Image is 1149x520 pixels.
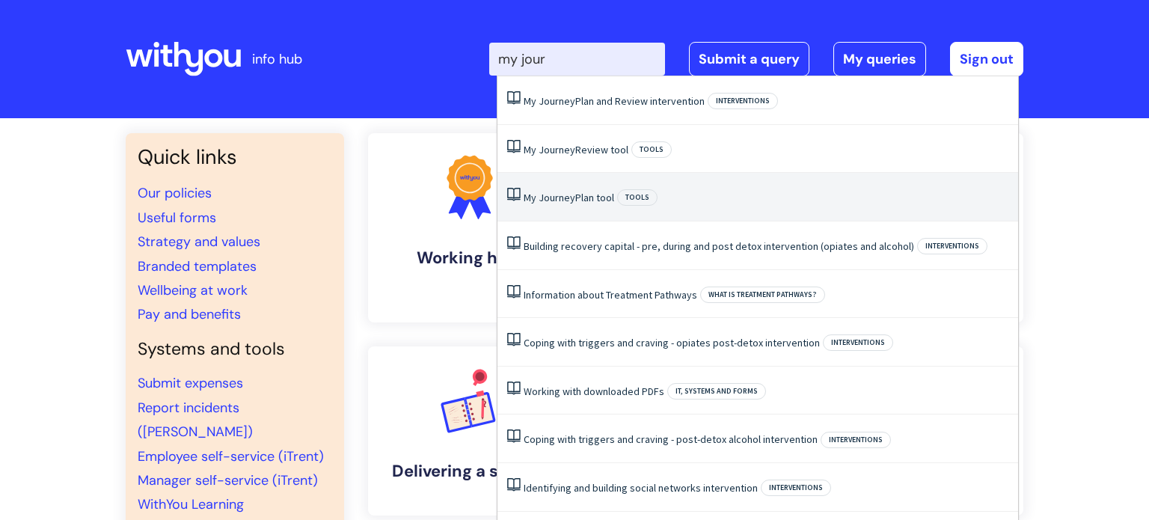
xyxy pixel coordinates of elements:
a: My queries [833,42,926,76]
a: Submit expenses [138,374,243,392]
span: Interventions [823,334,893,351]
a: My JourneyPlan and Review intervention [524,94,705,108]
a: Useful forms [138,209,216,227]
a: Our policies [138,184,212,202]
span: Journey [539,191,575,204]
a: Branded templates [138,257,257,275]
a: Employee self-service (iTrent) [138,447,324,465]
a: My JourneyReview tool [524,143,628,156]
input: Search [489,43,665,76]
h4: Working here [380,248,560,268]
span: My [524,143,536,156]
span: Tools [617,189,658,206]
a: Strategy and values [138,233,260,251]
p: info hub [252,47,302,71]
a: WithYou Learning [138,495,244,513]
a: Sign out [950,42,1023,76]
a: My JourneyPlan tool [524,191,614,204]
span: Journey [539,94,575,108]
span: Interventions [917,238,987,254]
span: My [524,191,536,204]
span: My [524,94,536,108]
span: Interventions [761,480,831,496]
h3: Quick links [138,145,332,169]
a: Manager self-service (iTrent) [138,471,318,489]
a: Coping with triggers and craving - post-detox alcohol intervention [524,432,818,446]
a: Working with downloaded PDFs [524,385,664,398]
a: Building recovery capital - pre, during and post detox intervention (opiates and alcohol) [524,239,914,253]
a: Identifying and building social networks intervention [524,481,758,495]
span: Journey [539,143,575,156]
span: IT, systems and forms [667,383,766,400]
a: Working here [368,133,572,322]
span: What is Treatment Pathways? [700,287,825,303]
div: | - [489,42,1023,76]
span: Interventions [708,93,778,109]
a: Pay and benefits [138,305,241,323]
h4: Systems and tools [138,339,332,360]
a: Information about Treatment Pathways [524,288,697,302]
span: Tools [631,141,672,158]
a: Wellbeing at work [138,281,248,299]
a: Delivering a service [368,346,572,516]
h4: Delivering a service [380,462,560,481]
a: Report incidents ([PERSON_NAME]) [138,399,253,441]
a: Coping with triggers and craving - opiates post-detox intervention [524,336,820,349]
a: Submit a query [689,42,809,76]
span: Interventions [821,432,891,448]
